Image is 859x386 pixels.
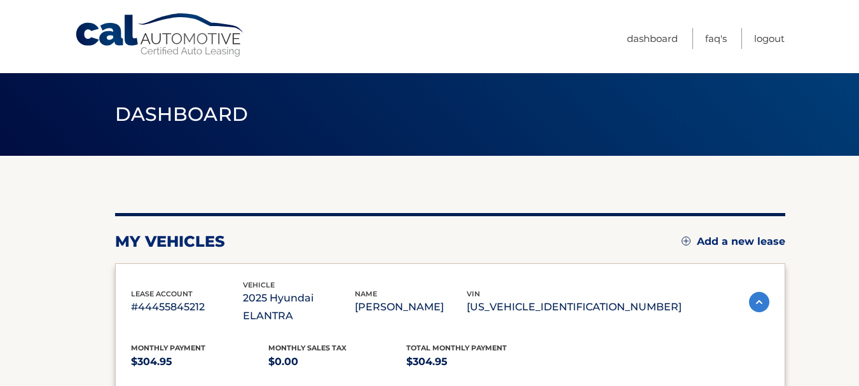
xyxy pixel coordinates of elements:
[115,232,225,251] h2: my vehicles
[355,298,467,316] p: [PERSON_NAME]
[243,289,355,325] p: 2025 Hyundai ELANTRA
[243,280,275,289] span: vehicle
[406,343,507,352] span: Total Monthly Payment
[74,13,246,58] a: Cal Automotive
[406,353,544,371] p: $304.95
[131,353,269,371] p: $304.95
[754,28,785,49] a: Logout
[705,28,727,49] a: FAQ's
[467,298,682,316] p: [US_VEHICLE_IDENTIFICATION_NUMBER]
[131,298,243,316] p: #44455845212
[131,343,205,352] span: Monthly Payment
[115,102,249,126] span: Dashboard
[749,292,769,312] img: accordion-active.svg
[268,353,406,371] p: $0.00
[268,343,347,352] span: Monthly sales Tax
[682,237,691,245] img: add.svg
[131,289,193,298] span: lease account
[355,289,377,298] span: name
[682,235,785,248] a: Add a new lease
[627,28,678,49] a: Dashboard
[467,289,480,298] span: vin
